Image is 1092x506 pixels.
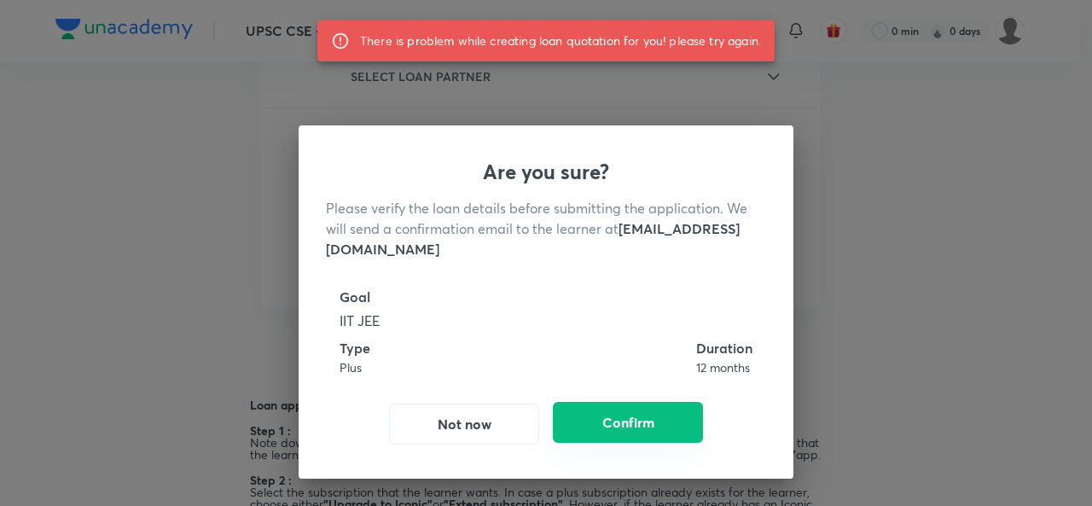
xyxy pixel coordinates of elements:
span: Please verify the loan details before submitting the application. We will send a confirmation ema... [326,199,747,258]
button: Confirm [553,402,703,443]
div: There is problem while creating loan quotation for you! please try again. [360,26,761,56]
p: 12 months [696,358,752,376]
h5: Goal [340,287,752,307]
button: Not now [389,404,539,445]
p: IIT JEE [340,311,752,331]
h5: Type [340,338,370,358]
h3: Are you sure? [326,160,766,184]
h5: Duration [696,338,752,358]
p: Plus [340,358,370,376]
